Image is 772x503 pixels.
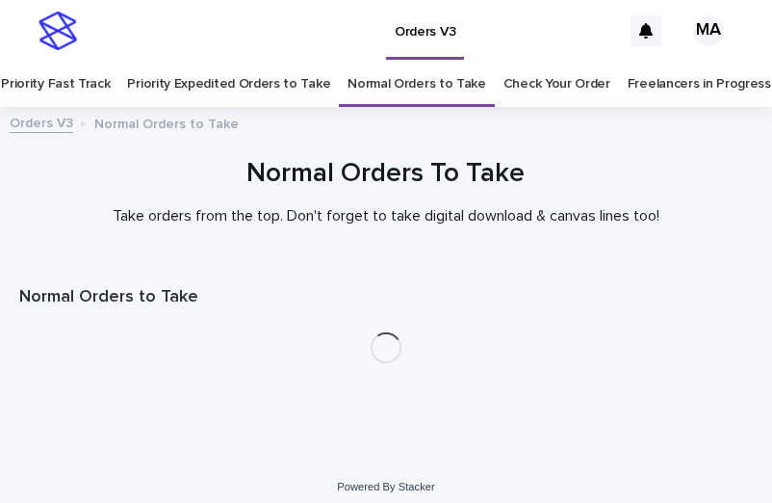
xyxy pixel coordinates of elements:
[10,111,73,133] a: Orders V3
[693,15,724,46] div: MA
[337,481,434,492] a: Powered By Stacker
[503,62,610,107] a: Check Your Order
[19,207,753,225] p: Take orders from the top. Don't forget to take digital download & canvas lines too!
[127,62,330,107] a: Priority Expedited Orders to Take
[39,12,77,50] img: stacker-logo-s-only.png
[19,156,753,192] h1: Normal Orders To Take
[1,62,110,107] a: Priority Fast Track
[347,62,486,107] a: Normal Orders to Take
[628,62,771,107] a: Freelancers in Progress
[19,286,753,309] h1: Normal Orders to Take
[94,112,239,133] p: Normal Orders to Take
